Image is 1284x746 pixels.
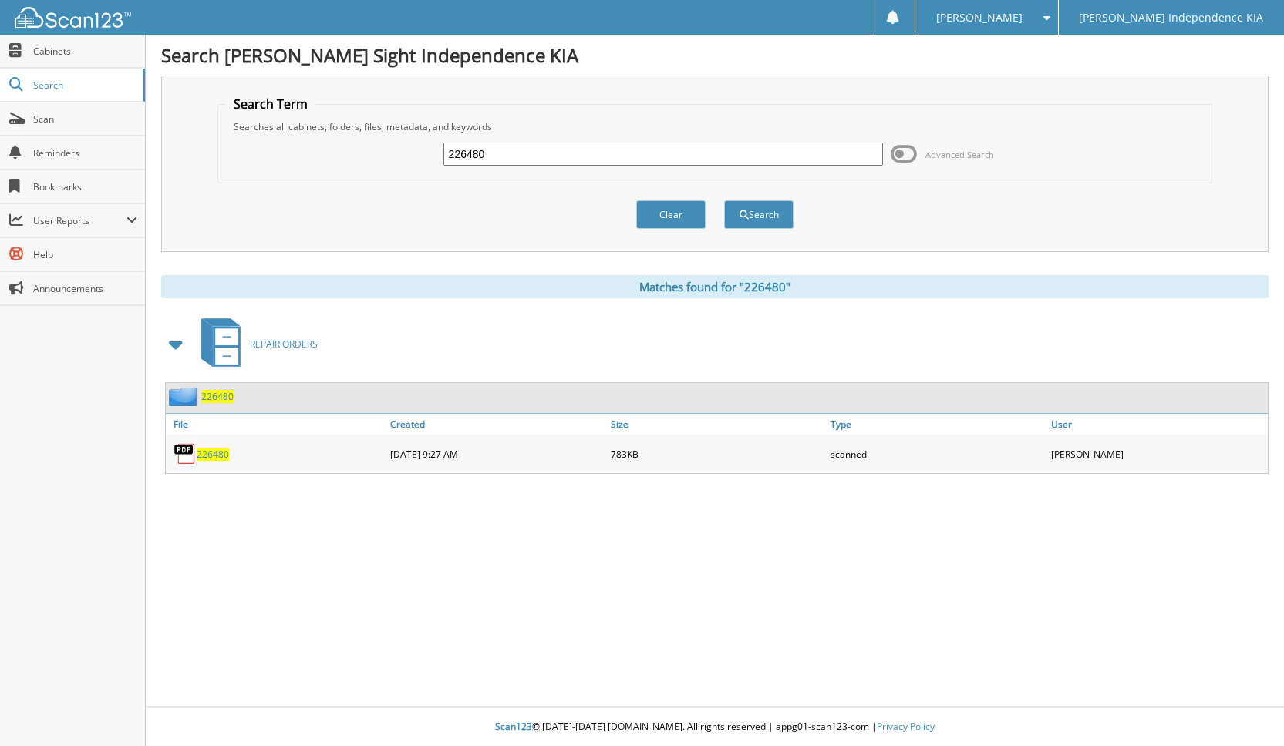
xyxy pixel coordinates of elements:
[607,439,827,469] div: 783KB
[386,414,607,435] a: Created
[1207,672,1284,746] iframe: Chat Widget
[1047,414,1268,435] a: User
[33,146,137,160] span: Reminders
[33,248,137,261] span: Help
[166,414,386,435] a: File
[33,45,137,58] span: Cabinets
[33,282,137,295] span: Announcements
[607,414,827,435] a: Size
[250,338,318,351] span: REPAIR ORDERS
[146,708,1284,746] div: © [DATE]-[DATE] [DOMAIN_NAME]. All rights reserved | appg01-scan123-com |
[1079,13,1263,22] span: [PERSON_NAME] Independence KIA
[161,275,1269,298] div: Matches found for "226480"
[936,13,1023,22] span: [PERSON_NAME]
[827,414,1047,435] a: Type
[169,387,201,406] img: folder2.png
[33,79,135,92] span: Search
[161,42,1269,68] h1: Search [PERSON_NAME] Sight Independence KIA
[33,113,137,126] span: Scan
[201,390,234,403] a: 226480
[33,180,137,193] span: Bookmarks
[15,7,131,28] img: scan123-logo-white.svg
[495,720,532,733] span: Scan123
[1047,439,1268,469] div: [PERSON_NAME]
[386,439,607,469] div: [DATE] 9:27 AM
[877,720,935,733] a: Privacy Policy
[197,448,229,461] a: 226480
[636,200,706,229] button: Clear
[226,120,1204,133] div: Searches all cabinets, folders, files, metadata, and keywords
[827,439,1047,469] div: scanned
[925,149,994,160] span: Advanced Search
[192,314,318,375] a: REPAIR ORDERS
[174,442,197,465] img: PDF.png
[33,214,126,227] span: User Reports
[724,200,794,229] button: Search
[226,96,315,113] legend: Search Term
